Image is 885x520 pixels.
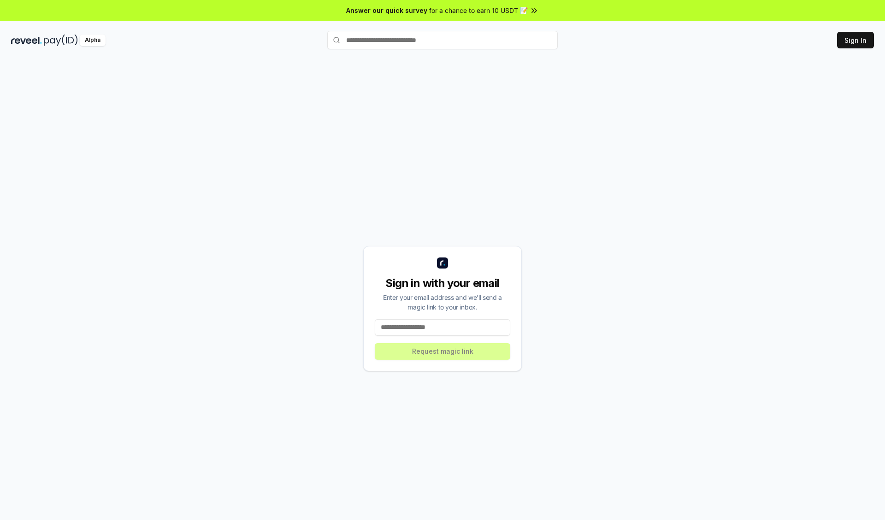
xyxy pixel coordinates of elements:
button: Sign In [837,32,874,48]
div: Enter your email address and we’ll send a magic link to your inbox. [375,292,510,312]
span: Answer our quick survey [346,6,427,15]
div: Sign in with your email [375,276,510,291]
img: pay_id [44,35,78,46]
span: for a chance to earn 10 USDT 📝 [429,6,528,15]
img: reveel_dark [11,35,42,46]
img: logo_small [437,257,448,269]
div: Alpha [80,35,106,46]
